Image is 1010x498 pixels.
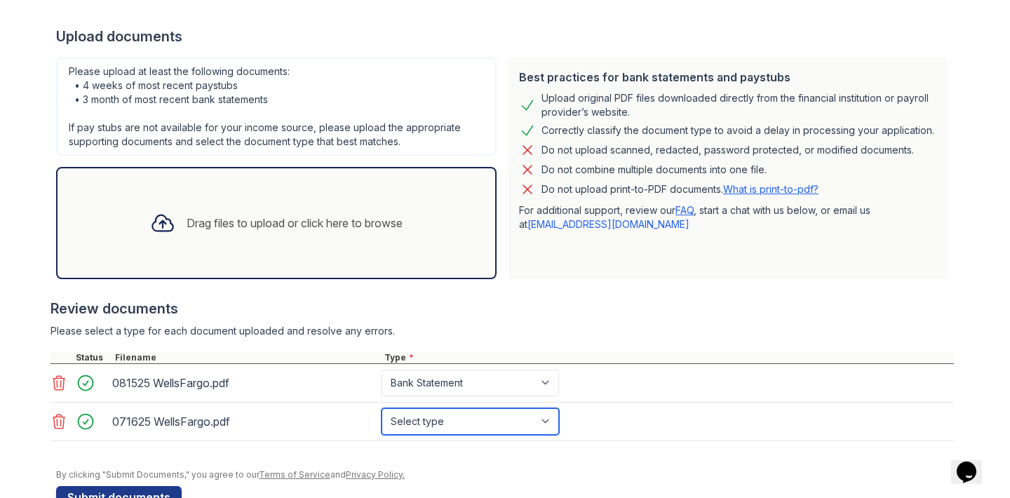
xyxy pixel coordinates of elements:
[50,299,954,318] div: Review documents
[187,215,403,231] div: Drag files to upload or click here to browse
[73,352,112,363] div: Status
[519,203,937,231] p: For additional support, review our , start a chat with us below, or email us at
[112,352,382,363] div: Filename
[56,27,954,46] div: Upload documents
[112,410,376,433] div: 071625 WellsFargo.pdf
[56,58,497,156] div: Please upload at least the following documents: • 4 weeks of most recent paystubs • 3 month of mo...
[951,442,996,484] iframe: chat widget
[541,182,819,196] p: Do not upload print-to-PDF documents.
[541,161,767,178] div: Do not combine multiple documents into one file.
[382,352,954,363] div: Type
[527,218,689,230] a: [EMAIL_ADDRESS][DOMAIN_NAME]
[346,469,405,480] a: Privacy Policy.
[519,69,937,86] div: Best practices for bank statements and paystubs
[675,204,694,216] a: FAQ
[541,142,914,159] div: Do not upload scanned, redacted, password protected, or modified documents.
[50,324,954,338] div: Please select a type for each document uploaded and resolve any errors.
[112,372,376,394] div: 081525 WellsFargo.pdf
[56,469,954,480] div: By clicking "Submit Documents," you agree to our and
[541,122,934,139] div: Correctly classify the document type to avoid a delay in processing your application.
[541,91,937,119] div: Upload original PDF files downloaded directly from the financial institution or payroll provider’...
[723,183,819,195] a: What is print-to-pdf?
[259,469,330,480] a: Terms of Service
